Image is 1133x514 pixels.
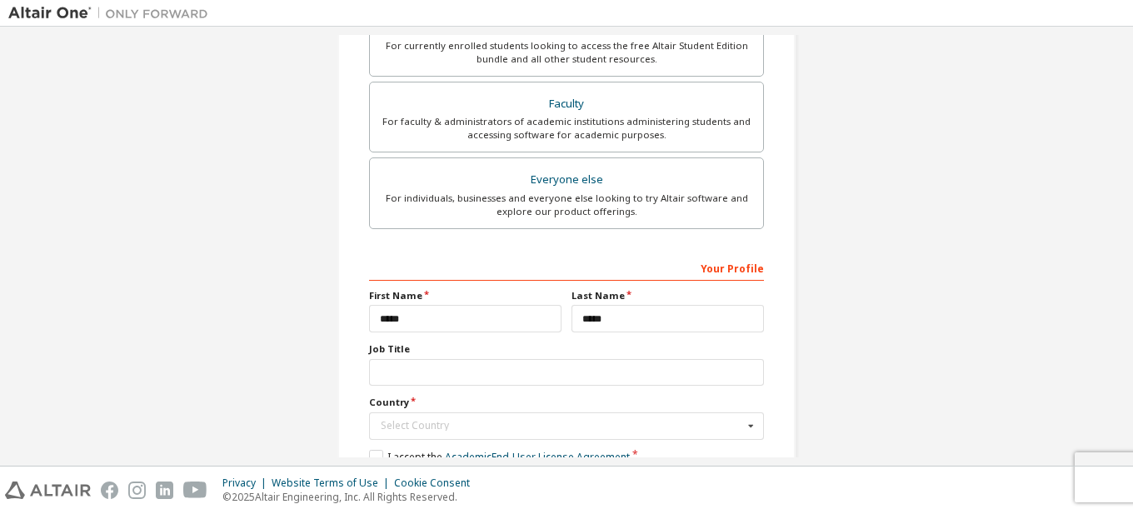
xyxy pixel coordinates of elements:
img: altair_logo.svg [5,482,91,499]
img: Altair One [8,5,217,22]
img: linkedin.svg [156,482,173,499]
label: Country [369,396,764,409]
p: © 2025 Altair Engineering, Inc. All Rights Reserved. [222,490,480,504]
label: First Name [369,289,562,302]
div: Your Profile [369,254,764,281]
div: Everyone else [380,168,753,192]
div: For faculty & administrators of academic institutions administering students and accessing softwa... [380,115,753,142]
a: Academic End-User License Agreement [445,450,630,464]
div: Select Country [381,421,743,431]
div: For individuals, businesses and everyone else looking to try Altair software and explore our prod... [380,192,753,218]
img: youtube.svg [183,482,207,499]
div: Faculty [380,92,753,116]
div: Cookie Consent [394,477,480,490]
label: I accept the [369,450,630,464]
div: Website Terms of Use [272,477,394,490]
img: instagram.svg [128,482,146,499]
div: Privacy [222,477,272,490]
label: Job Title [369,342,764,356]
div: For currently enrolled students looking to access the free Altair Student Edition bundle and all ... [380,39,753,66]
label: Last Name [571,289,764,302]
img: facebook.svg [101,482,118,499]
